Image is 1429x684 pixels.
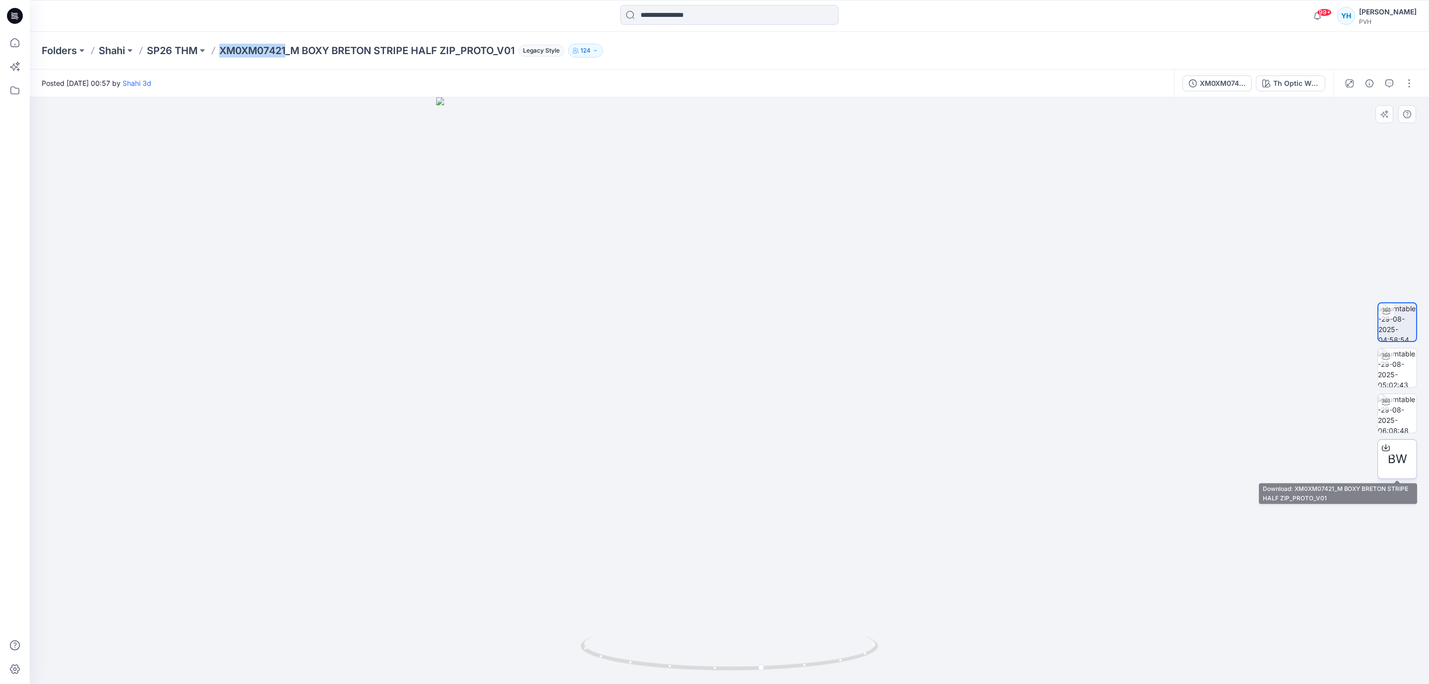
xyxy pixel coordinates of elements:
a: Folders [42,44,77,58]
div: YH [1337,7,1355,25]
span: Legacy Style [519,45,564,57]
p: XM0XM07421_M BOXY BRETON STRIPE HALF ZIP_PROTO_V01 [219,44,515,58]
span: Posted [DATE] 00:57 by [42,78,151,88]
a: Shahi [99,44,125,58]
span: BW [1388,450,1407,468]
button: Th Optic White - YCF [1256,75,1325,91]
div: Th Optic White - YCF [1273,78,1319,89]
div: [PERSON_NAME] [1359,6,1417,18]
p: 124 [581,45,590,56]
div: XM0XM07421_M BOXY BRETON STRIPE HALF ZIP_PROTO_V01 [1200,78,1245,89]
button: 124 [568,44,603,58]
span: 99+ [1317,8,1332,16]
img: turntable-29-08-2025-06:08:48 [1378,394,1417,433]
a: Shahi 3d [123,79,151,87]
img: turntable-29-08-2025-04:58:54 [1378,303,1416,341]
img: turntable-29-08-2025-05:02:43 [1378,348,1417,387]
button: Legacy Style [515,44,564,58]
div: PVH [1359,18,1417,25]
a: SP26 THM [147,44,197,58]
button: Details [1362,75,1377,91]
button: XM0XM07421_M BOXY BRETON STRIPE HALF ZIP_PROTO_V01 [1182,75,1252,91]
